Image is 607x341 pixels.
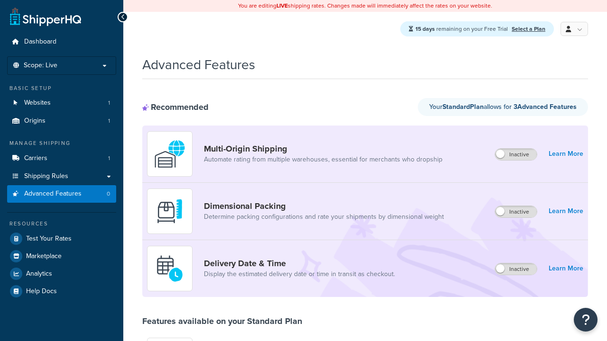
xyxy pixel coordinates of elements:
span: Your allows for [429,102,514,112]
label: Inactive [495,206,537,217]
strong: Standard Plan [442,102,484,112]
span: 1 [108,117,110,125]
button: Open Resource Center [574,308,598,332]
a: Origins1 [7,112,116,130]
a: Dimensional Packing [204,201,444,211]
div: Manage Shipping [7,139,116,147]
span: Test Your Rates [26,235,72,243]
a: Determine packing configurations and rate your shipments by dimensional weight [204,212,444,222]
label: Inactive [495,263,537,275]
a: Display the estimated delivery date or time in transit as checkout. [204,269,395,279]
a: Select a Plan [512,25,545,33]
a: Websites1 [7,94,116,112]
img: WatD5o0RtDAAAAAElFTkSuQmCC [153,137,186,170]
a: Multi-Origin Shipping [204,144,442,154]
span: Carriers [24,154,47,162]
strong: 3 Advanced Feature s [514,102,577,112]
a: Learn More [549,262,583,275]
span: Scope: Live [24,62,57,70]
strong: 15 days [415,25,435,33]
a: Automate rating from multiple warehouses, essential for merchants who dropship [204,155,442,164]
a: Marketplace [7,248,116,265]
span: Shipping Rules [24,172,68,180]
a: Carriers1 [7,150,116,167]
div: Resources [7,220,116,228]
a: Delivery Date & Time [204,258,395,269]
li: Carriers [7,150,116,167]
a: Help Docs [7,283,116,300]
span: Analytics [26,270,52,278]
label: Inactive [495,149,537,160]
span: Dashboard [24,38,56,46]
a: Test Your Rates [7,230,116,247]
a: Learn More [549,205,583,218]
span: 1 [108,99,110,107]
div: Recommended [142,102,209,112]
a: Learn More [549,147,583,161]
div: Features available on your Standard Plan [142,316,302,326]
span: Help Docs [26,287,57,296]
span: Advanced Features [24,190,82,198]
b: LIVE [276,1,288,10]
a: Dashboard [7,33,116,51]
li: Websites [7,94,116,112]
a: Shipping Rules [7,168,116,185]
span: Websites [24,99,51,107]
span: Origins [24,117,46,125]
a: Analytics [7,265,116,282]
li: Advanced Features [7,185,116,203]
img: DTVBYsAAAAAASUVORK5CYII= [153,195,186,228]
span: 0 [107,190,110,198]
span: remaining on your Free Trial [415,25,509,33]
img: gfkeb5ejjkALwAAAABJRU5ErkJggg== [153,252,186,285]
a: Advanced Features0 [7,185,116,203]
h1: Advanced Features [142,55,255,74]
div: Basic Setup [7,84,116,92]
li: Origins [7,112,116,130]
span: 1 [108,154,110,162]
span: Marketplace [26,252,62,260]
